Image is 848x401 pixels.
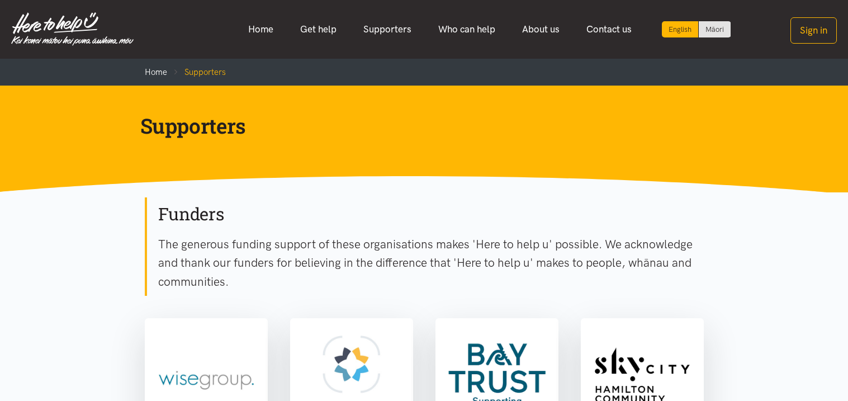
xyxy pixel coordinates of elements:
button: Sign in [790,17,837,44]
div: Language toggle [662,21,731,37]
li: Supporters [167,65,226,79]
a: Home [145,67,167,77]
img: Home [11,12,134,46]
a: Home [235,17,287,41]
h1: Supporters [140,112,690,139]
a: About us [509,17,573,41]
a: Who can help [425,17,509,41]
a: Switch to Te Reo Māori [699,21,731,37]
a: Contact us [573,17,645,41]
h2: Funders [158,202,704,226]
p: The generous funding support of these organisations makes 'Here to help u' possible. We acknowled... [158,235,704,291]
a: Supporters [350,17,425,41]
div: Current language [662,21,699,37]
a: Get help [287,17,350,41]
